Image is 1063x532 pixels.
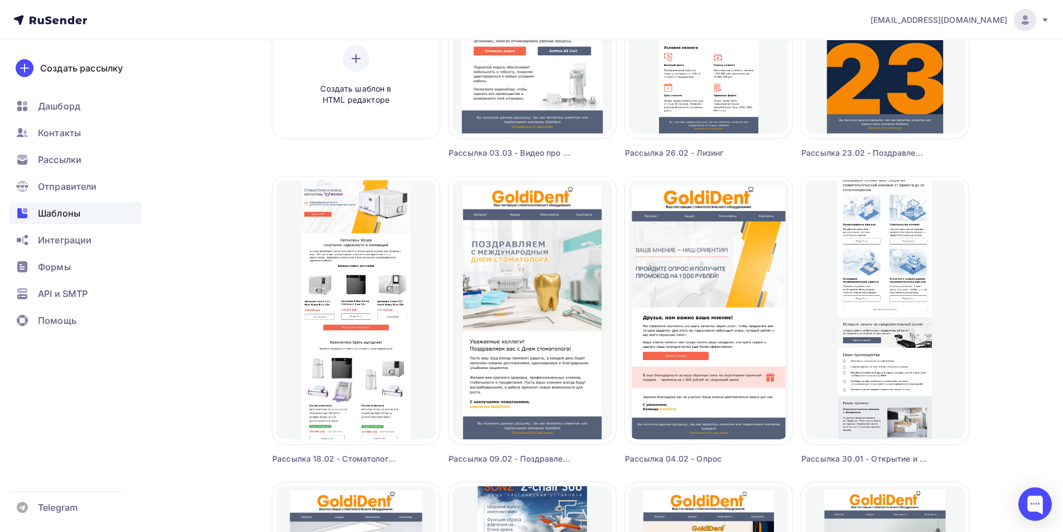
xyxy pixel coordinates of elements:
span: [EMAIL_ADDRESS][DOMAIN_NAME] [870,15,1007,26]
a: Рассылки [9,148,142,171]
span: Отправители [38,180,97,193]
a: Формы [9,256,142,278]
div: Рассылка 09.02 - Поздравление с днем стоматолога [449,453,574,464]
a: Шаблоны [9,202,142,224]
div: Создать рассылку [40,61,123,75]
a: Контакты [9,122,142,144]
span: Создать шаблон в HTML редакторе [303,83,409,106]
span: Интеграции [38,233,92,247]
a: Отправители [9,175,142,198]
div: Рассылка 30.01 - Открытие и оснащение стоматологических клиник! [801,453,927,464]
span: Шаблоны [38,207,80,220]
span: Формы [38,260,71,274]
div: Рассылка 26.02 - Лизинг [625,147,751,159]
span: Рассылки [38,153,81,166]
span: Дашборд [38,99,80,113]
span: Помощь [38,314,76,327]
a: [EMAIL_ADDRESS][DOMAIN_NAME] [870,9,1050,31]
div: Рассылка 03.03 - Видео про установку Антос A5 KART [449,147,574,159]
span: Telegram [38,501,78,514]
div: Рассылка 23.02 - Поздравление с [DATE] [801,147,927,159]
div: Рассылка 18.02 - Стоматологические автоклавы от фирмы Woson [272,453,398,464]
span: API и SMTP [38,287,88,300]
a: Дашборд [9,95,142,117]
div: Рассылка 04.02 - Опрос [625,453,751,464]
span: Контакты [38,126,81,140]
